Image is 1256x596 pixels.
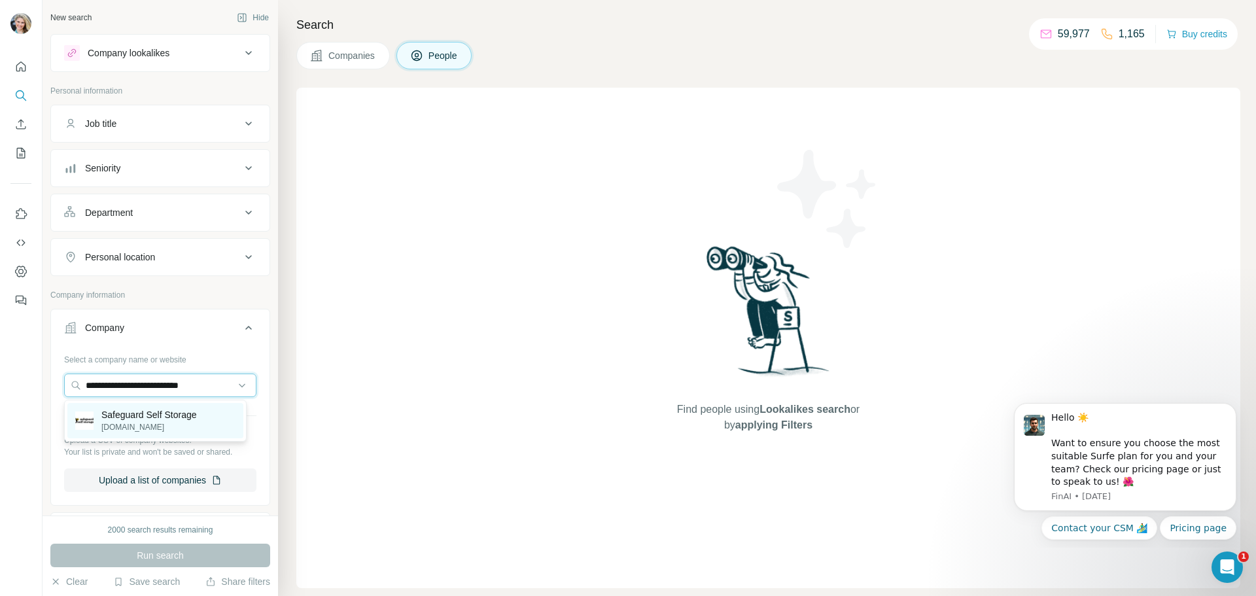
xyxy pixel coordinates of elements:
button: Upload a list of companies [64,468,256,492]
div: Department [85,206,133,219]
span: Find people using or by [663,402,873,433]
span: Lookalikes search [759,404,850,415]
button: Use Surfe on LinkedIn [10,202,31,226]
p: Personal information [50,85,270,97]
button: Search [10,84,31,107]
button: Company [51,312,270,349]
button: Enrich CSV [10,113,31,136]
button: Use Surfe API [10,231,31,254]
p: 59,977 [1058,26,1090,42]
div: 2000 search results remaining [108,524,213,536]
div: Job title [85,117,116,130]
button: Job title [51,108,270,139]
p: Company information [50,289,270,301]
div: New search [50,12,92,24]
button: Company lookalikes [51,37,270,69]
span: People [428,49,459,62]
button: Dashboard [10,260,31,283]
img: Avatar [10,13,31,34]
span: 1 [1238,552,1249,562]
h4: Search [296,16,1240,34]
p: 1,165 [1119,26,1145,42]
div: Company [85,321,124,334]
button: Seniority [51,152,270,184]
iframe: Intercom notifications message [994,391,1256,548]
button: Department [51,197,270,228]
span: Companies [328,49,376,62]
p: [DOMAIN_NAME] [101,421,197,433]
button: My lists [10,141,31,165]
button: Hide [228,8,278,27]
div: Select a company name or website [64,349,256,366]
iframe: Intercom live chat [1212,552,1243,583]
div: Personal location [85,251,155,264]
button: Buy credits [1166,25,1227,43]
button: Quick start [10,55,31,79]
p: Your list is private and won't be saved or shared. [64,446,256,458]
span: applying Filters [735,419,812,430]
button: Clear [50,575,88,588]
p: Safeguard Self Storage [101,408,197,421]
button: Share filters [205,575,270,588]
img: Surfe Illustration - Woman searching with binoculars [701,243,837,389]
img: Safeguard Self Storage [75,412,94,430]
div: Seniority [85,162,120,175]
button: Personal location [51,241,270,273]
div: Company lookalikes [88,46,169,60]
img: Surfe Illustration - Stars [769,140,886,258]
button: Save search [113,575,180,588]
button: Feedback [10,289,31,312]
